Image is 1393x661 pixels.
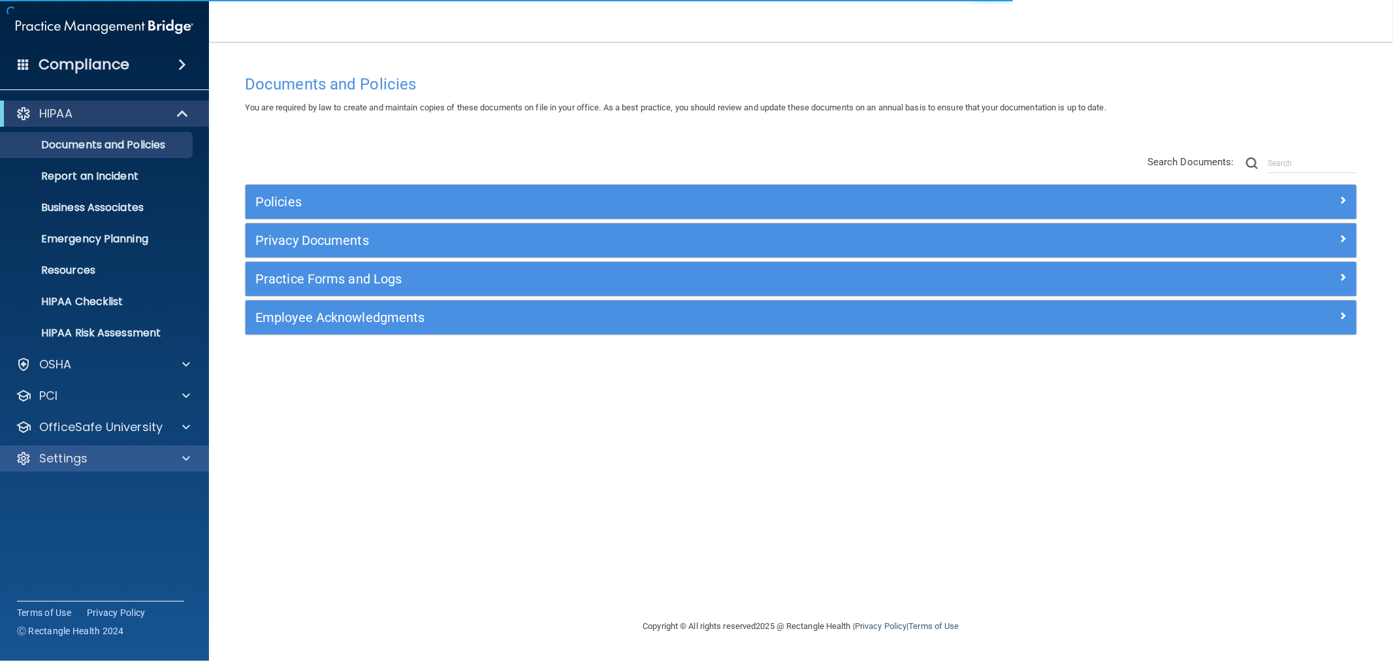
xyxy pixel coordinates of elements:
[255,310,1069,325] h5: Employee Acknowledgments
[8,327,187,340] p: HIPAA Risk Assessment
[8,138,187,152] p: Documents and Policies
[8,295,187,308] p: HIPAA Checklist
[255,230,1347,251] a: Privacy Documents
[39,388,57,404] p: PCI
[245,103,1106,112] span: You are required by law to create and maintain copies of these documents on file in your office. ...
[255,191,1347,212] a: Policies
[39,357,72,372] p: OSHA
[16,357,190,372] a: OSHA
[255,272,1069,286] h5: Practice Forms and Logs
[16,388,190,404] a: PCI
[855,621,906,631] a: Privacy Policy
[17,606,71,619] a: Terms of Use
[1147,156,1234,168] span: Search Documents:
[255,307,1347,328] a: Employee Acknowledgments
[17,624,124,637] span: Ⓒ Rectangle Health 2024
[16,419,190,435] a: OfficeSafe University
[255,268,1347,289] a: Practice Forms and Logs
[16,451,190,466] a: Settings
[39,56,129,74] h4: Compliance
[16,106,189,121] a: HIPAA
[16,14,193,40] img: PMB logo
[8,233,187,246] p: Emergency Planning
[39,451,88,466] p: Settings
[8,201,187,214] p: Business Associates
[8,264,187,277] p: Resources
[908,621,959,631] a: Terms of Use
[39,419,163,435] p: OfficeSafe University
[8,170,187,183] p: Report an Incident
[87,606,146,619] a: Privacy Policy
[1168,570,1377,621] iframe: Drift Widget Chat Controller
[563,605,1040,647] div: Copyright © All rights reserved 2025 @ Rectangle Health | |
[1268,153,1357,173] input: Search
[245,76,1357,93] h4: Documents and Policies
[255,233,1069,248] h5: Privacy Documents
[39,106,72,121] p: HIPAA
[255,195,1069,209] h5: Policies
[1246,157,1258,169] img: ic-search.3b580494.png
